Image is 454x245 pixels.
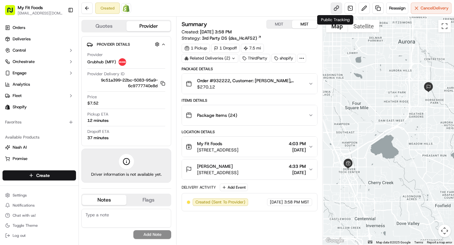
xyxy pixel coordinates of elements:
button: Flags [126,195,171,205]
span: Provider Details [97,42,130,47]
span: Knowledge Base [13,141,48,147]
div: 1 Pickup [182,44,210,53]
img: 1736555255976-a54dd68f-1ca7-489b-9aae-adbdc363a1c4 [6,60,18,71]
a: Shopify [121,3,131,13]
button: My Fit Foods[EMAIL_ADDRESS][DOMAIN_NAME] [3,3,65,18]
span: 4:33 PM [289,163,306,169]
span: [DATE] [289,147,306,153]
button: Notes [82,195,126,205]
span: Orders [13,25,25,31]
span: 3rd Party DS (dss_HcAFS2) [202,35,257,41]
span: Reassign [389,5,405,11]
div: Location Details [182,129,317,134]
button: Order #932222, Customer: [PERSON_NAME], [PERSON_NAME]'s 11 Order, [US_STATE], Same Day: [DATE] | ... [182,74,317,94]
button: Engage [3,68,76,78]
a: Powered byPylon [44,156,76,161]
a: 📗Knowledge Base [4,138,51,150]
img: Nash [6,6,19,19]
button: MDT [267,20,292,28]
span: Shopify [13,104,27,110]
span: Promise [13,156,27,162]
button: Control [3,45,76,55]
button: Chat with us! [3,211,76,220]
span: $270.12 [197,84,303,90]
img: 8571987876998_91fb9ceb93ad5c398215_72.jpg [13,60,25,71]
span: Control [13,48,26,53]
span: [DATE] [72,115,85,120]
button: [PERSON_NAME][STREET_ADDRESS]4:33 PM[DATE] [182,159,317,179]
img: 1736555255976-a54dd68f-1ca7-489b-9aae-adbdc363a1c4 [13,115,18,120]
button: Log out [3,231,76,240]
button: Quotes [82,21,126,31]
span: [STREET_ADDRESS] [197,147,238,153]
span: My Fit Foods [18,4,43,11]
span: [DATE] [270,199,283,205]
span: 4:03 PM [289,140,306,147]
span: [DATE] [289,169,306,176]
div: 1 Dropoff [211,44,240,53]
button: Show street map [326,20,348,32]
span: Log out [13,233,26,238]
a: 💻API Documentation [51,138,104,150]
span: Provider [87,52,103,58]
a: Deliveries [3,34,76,44]
span: Dropoff ETA [87,129,109,134]
span: [DATE] [72,98,85,103]
span: [DATE] 3:58 PM [200,29,232,35]
div: 📗 [6,141,11,146]
span: Price [87,94,97,100]
button: [EMAIL_ADDRESS][DOMAIN_NAME] [18,11,63,16]
img: Google [324,236,345,245]
button: Reassign [386,3,408,14]
span: [PERSON_NAME] [197,163,233,169]
span: Order #932222, Customer: [PERSON_NAME], [PERSON_NAME]'s 11 Order, [US_STATE], Same Day: [DATE] | ... [197,77,303,84]
div: Public Tracking [317,15,353,25]
div: 7.5 mi [241,44,264,53]
div: Items Details [182,98,317,103]
span: Wisdom [PERSON_NAME] [20,115,67,120]
div: Related Deliveries (2) [182,54,238,63]
button: 9c51a399-22bc-5083-95a9-6c9777740e8d [87,77,165,89]
button: Provider Details [87,39,166,49]
div: Strategy: [182,35,262,41]
span: Fleet [13,93,22,99]
button: Settings [3,191,76,200]
span: Created: [182,29,232,35]
button: Toggle fullscreen view [438,20,451,32]
div: 💻 [53,141,58,146]
span: • [68,98,71,103]
div: Available Products [3,132,76,142]
div: Favorites [3,117,76,127]
button: Keyboard shortcuts [368,241,372,243]
img: 5e692f75ce7d37001a5d71f1 [119,58,126,66]
a: Analytics [3,79,76,89]
span: My Fit Foods [197,140,222,147]
img: 1736555255976-a54dd68f-1ca7-489b-9aae-adbdc363a1c4 [13,98,18,103]
span: $7.52 [87,100,98,106]
button: Map camera controls [438,225,451,237]
span: Provider Delivery ID [87,71,125,77]
button: See all [98,81,115,88]
h3: Summary [182,21,207,27]
span: Deliveries [13,36,31,42]
span: Orchestrate [13,59,35,65]
span: Driver information is not available yet. [91,172,162,177]
button: Show satellite imagery [348,20,379,32]
span: Cancel Delivery [421,5,449,11]
button: Fleet [3,91,76,101]
span: Nash AI [13,145,27,150]
button: Provider [126,21,171,31]
button: Create [3,170,76,180]
img: Wisdom Oko [6,92,16,104]
span: Chat with us! [13,213,36,218]
span: [STREET_ADDRESS] [197,169,238,176]
button: CancelDelivery [411,3,451,14]
img: Shopify logo [5,105,10,110]
button: Add Event [220,184,248,191]
button: Notifications [3,201,76,210]
span: Pylon [63,156,76,161]
div: 12 minutes [87,118,108,123]
span: Engage [13,70,26,76]
a: Orders [3,23,76,33]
